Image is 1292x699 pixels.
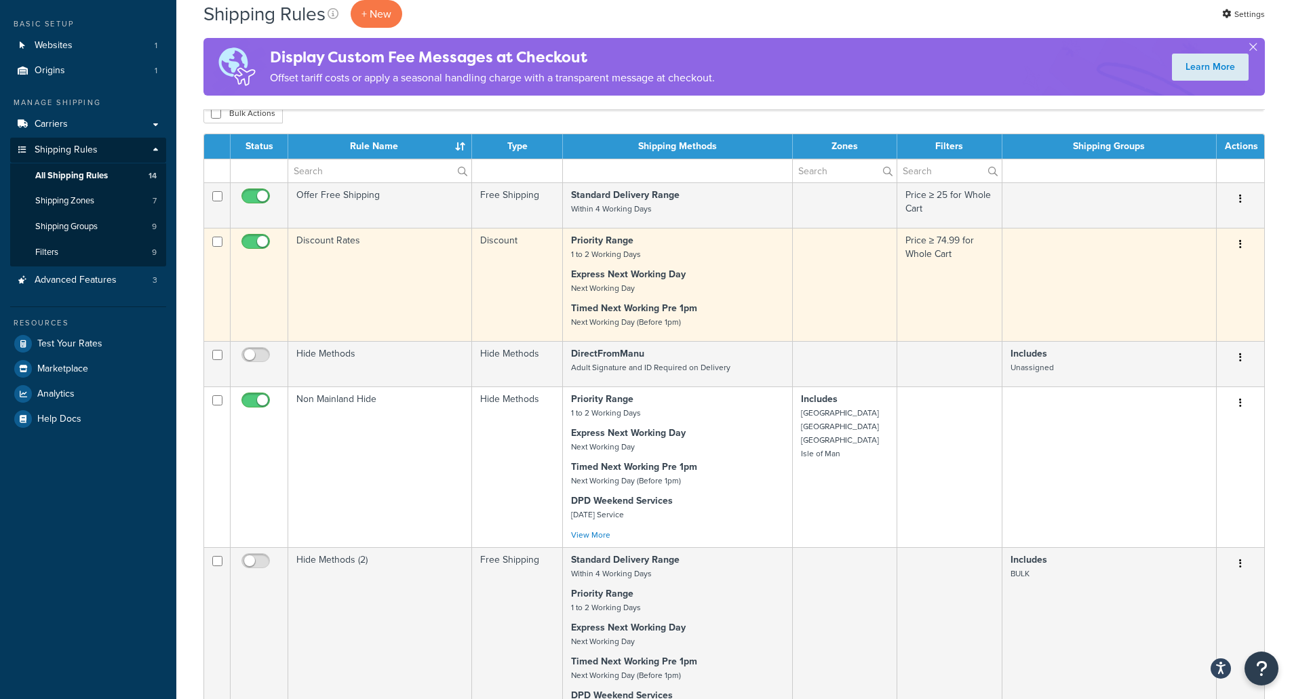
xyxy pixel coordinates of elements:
[37,414,81,425] span: Help Docs
[10,332,166,356] a: Test Your Rates
[10,58,166,83] li: Origins
[571,316,681,328] small: Next Working Day (Before 1pm)
[10,33,166,58] a: Websites 1
[571,475,681,487] small: Next Working Day (Before 1pm)
[35,65,65,77] span: Origins
[203,1,326,27] h1: Shipping Rules
[571,233,633,247] strong: Priority Range
[37,363,88,375] span: Marketplace
[270,46,715,68] h4: Display Custom Fee Messages at Checkout
[571,188,680,202] strong: Standard Delivery Range
[10,268,166,293] li: Advanced Features
[288,341,472,386] td: Hide Methods
[571,267,686,281] strong: Express Next Working Day
[1217,134,1264,159] th: Actions
[897,159,1002,182] input: Search
[288,228,472,341] td: Discount Rates
[571,346,644,361] strong: DirectFromManu
[35,144,98,156] span: Shipping Rules
[155,65,157,77] span: 1
[897,182,1002,228] td: Price ≥ 25 for Whole Cart
[152,247,157,258] span: 9
[10,112,166,137] a: Carriers
[897,134,1002,159] th: Filters
[10,214,166,239] li: Shipping Groups
[10,214,166,239] a: Shipping Groups 9
[155,40,157,52] span: 1
[35,119,68,130] span: Carriers
[1245,652,1278,685] button: Open Resource Center
[1222,5,1265,24] a: Settings
[571,567,652,580] small: Within 4 Working Days
[571,407,641,419] small: 1 to 2 Working Days
[152,221,157,233] span: 9
[10,138,166,266] li: Shipping Rules
[37,388,75,400] span: Analytics
[1002,134,1217,159] th: Shipping Groups
[288,159,471,182] input: Search
[571,635,635,647] small: Next Working Day
[10,357,166,381] a: Marketplace
[10,317,166,329] div: Resources
[288,134,472,159] th: Rule Name : activate to sort column ascending
[10,382,166,406] a: Analytics
[10,163,166,188] li: All Shipping Rules
[571,441,635,453] small: Next Working Day
[35,247,58,258] span: Filters
[10,188,166,214] a: Shipping Zones 7
[571,601,641,614] small: 1 to 2 Working Days
[203,103,283,123] button: Bulk Actions
[571,361,730,374] small: Adult Signature and ID Required on Delivery
[571,426,686,440] strong: Express Next Working Day
[10,58,166,83] a: Origins 1
[35,195,94,207] span: Shipping Zones
[10,97,166,108] div: Manage Shipping
[571,669,681,681] small: Next Working Day (Before 1pm)
[153,195,157,207] span: 7
[35,40,73,52] span: Websites
[801,392,838,406] strong: Includes
[571,392,633,406] strong: Priority Range
[571,529,610,541] a: View More
[563,134,793,159] th: Shipping Methods
[10,407,166,431] a: Help Docs
[801,407,879,460] small: [GEOGRAPHIC_DATA] [GEOGRAPHIC_DATA] [GEOGRAPHIC_DATA] Isle of Man
[1011,567,1030,580] small: BULK
[472,182,563,228] td: Free Shipping
[10,18,166,30] div: Basic Setup
[10,240,166,265] li: Filters
[35,221,98,233] span: Shipping Groups
[571,460,697,474] strong: Timed Next Working Pre 1pm
[10,240,166,265] a: Filters 9
[10,33,166,58] li: Websites
[472,341,563,386] td: Hide Methods
[1011,346,1047,361] strong: Includes
[571,301,697,315] strong: Timed Next Working Pre 1pm
[793,159,897,182] input: Search
[571,203,652,215] small: Within 4 Working Days
[1011,361,1054,374] small: Unassigned
[1172,54,1249,81] a: Learn More
[231,134,288,159] th: Status
[10,188,166,214] li: Shipping Zones
[571,248,641,260] small: 1 to 2 Working Days
[472,228,563,341] td: Discount
[10,138,166,163] a: Shipping Rules
[37,338,102,350] span: Test Your Rates
[571,494,673,508] strong: DPD Weekend Services
[571,282,635,294] small: Next Working Day
[571,508,624,521] small: [DATE] Service
[35,275,117,286] span: Advanced Features
[571,654,697,668] strong: Timed Next Working Pre 1pm
[288,386,472,547] td: Non Mainland Hide
[35,170,108,182] span: All Shipping Rules
[571,620,686,635] strong: Express Next Working Day
[10,268,166,293] a: Advanced Features 3
[472,386,563,547] td: Hide Methods
[203,38,270,96] img: duties-banner-06bc72dcb5fe05cb3f9472aba00be2ae8eb53ab6f0d8bb03d382ba314ac3c341.png
[153,275,157,286] span: 3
